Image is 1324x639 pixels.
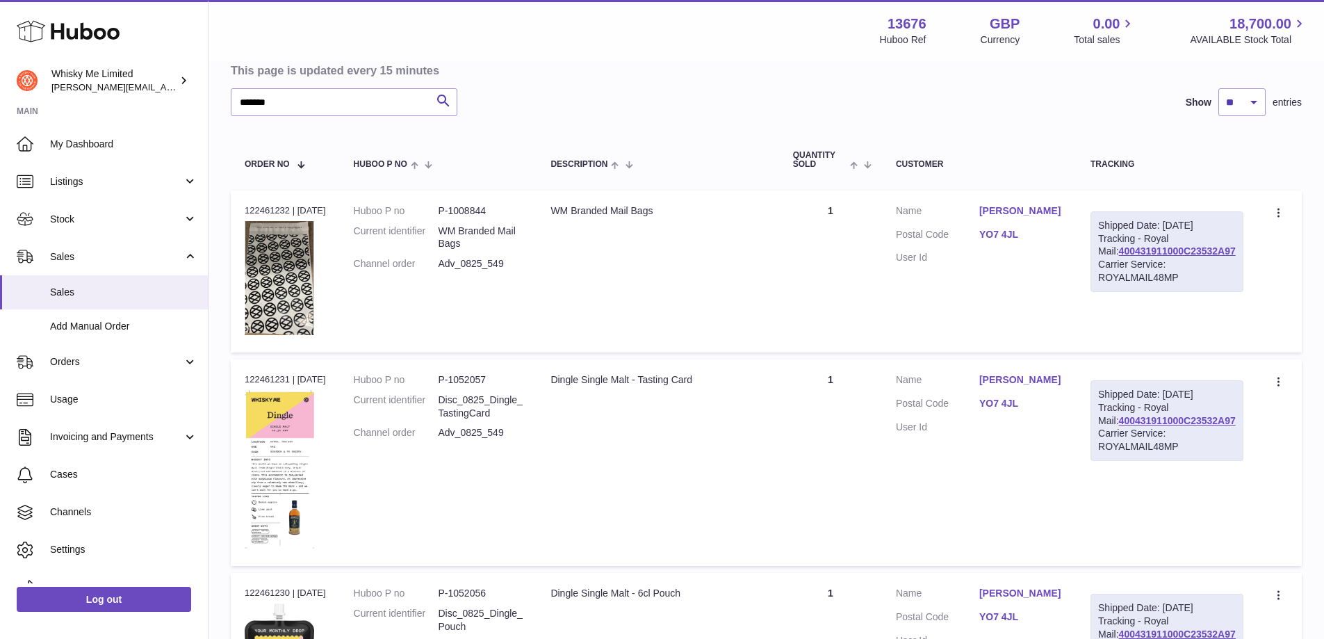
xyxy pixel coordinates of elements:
[550,587,765,600] div: Dingle Single Malt - 6cl Pouch
[50,175,183,188] span: Listings
[979,610,1063,624] a: YO7 4JL
[50,250,183,264] span: Sales
[50,581,197,594] span: Returns
[354,607,439,633] dt: Current identifier
[50,213,183,226] span: Stock
[50,505,197,519] span: Channels
[245,587,326,599] div: 122461230 | [DATE]
[1119,415,1236,426] a: 400431911000C23532A97
[1098,258,1236,284] div: Carrier Service: ROYALMAIL48MP
[979,228,1063,241] a: YO7 4JL
[438,257,523,270] dd: Adv_0825_549
[979,373,1063,387] a: [PERSON_NAME]
[979,204,1063,218] a: [PERSON_NAME]
[1090,211,1243,292] div: Tracking - Royal Mail:
[896,610,979,627] dt: Postal Code
[1098,388,1236,401] div: Shipped Date: [DATE]
[51,67,177,94] div: Whisky Me Limited
[1119,245,1236,257] a: 400431911000C23532A97
[550,373,765,387] div: Dingle Single Malt - Tasting Card
[1098,219,1236,232] div: Shipped Date: [DATE]
[50,430,183,444] span: Invoicing and Payments
[896,397,979,414] dt: Postal Code
[438,373,523,387] dd: P-1052057
[438,394,523,420] dd: Disc_0825_Dingle_TastingCard
[1229,15,1291,33] span: 18,700.00
[51,81,279,92] span: [PERSON_NAME][EMAIL_ADDRESS][DOMAIN_NAME]
[245,221,314,335] img: 1725358317.png
[354,160,407,169] span: Huboo P no
[50,355,183,369] span: Orders
[1074,15,1136,47] a: 0.00 Total sales
[438,204,523,218] dd: P-1008844
[1090,160,1243,169] div: Tracking
[896,587,979,604] dt: Name
[981,33,1020,47] div: Currency
[354,204,439,218] dt: Huboo P no
[354,225,439,251] dt: Current identifier
[231,63,1298,78] h3: This page is updated every 15 minutes
[17,70,38,91] img: frances@whiskyshop.com
[438,607,523,633] dd: Disc_0825_Dingle_Pouch
[354,587,439,600] dt: Huboo P no
[779,359,882,566] td: 1
[354,257,439,270] dt: Channel order
[979,587,1063,600] a: [PERSON_NAME]
[50,543,197,556] span: Settings
[438,225,523,251] dd: WM Branded Mail Bags
[50,320,197,333] span: Add Manual Order
[896,160,1063,169] div: Customer
[245,373,326,386] div: 122461231 | [DATE]
[550,160,607,169] span: Description
[50,468,197,481] span: Cases
[50,286,197,299] span: Sales
[50,138,197,151] span: My Dashboard
[550,204,765,218] div: WM Branded Mail Bags
[17,587,191,612] a: Log out
[990,15,1020,33] strong: GBP
[979,397,1063,410] a: YO7 4JL
[354,394,439,420] dt: Current identifier
[896,228,979,245] dt: Postal Code
[896,251,979,264] dt: User Id
[354,373,439,387] dt: Huboo P no
[793,151,847,169] span: Quantity Sold
[1186,96,1211,109] label: Show
[896,373,979,390] dt: Name
[1074,33,1136,47] span: Total sales
[438,587,523,600] dd: P-1052056
[779,191,882,353] td: 1
[1190,15,1307,47] a: 18,700.00 AVAILABLE Stock Total
[1093,15,1120,33] span: 0.00
[888,15,926,33] strong: 13676
[1098,427,1236,453] div: Carrier Service: ROYALMAIL48MP
[1098,601,1236,615] div: Shipped Date: [DATE]
[354,426,439,439] dt: Channel order
[896,204,979,221] dt: Name
[1190,33,1307,47] span: AVAILABLE Stock Total
[245,390,314,549] img: 1752740722.png
[880,33,926,47] div: Huboo Ref
[50,393,197,406] span: Usage
[896,421,979,434] dt: User Id
[438,426,523,439] dd: Adv_0825_549
[245,160,290,169] span: Order No
[1090,380,1243,461] div: Tracking - Royal Mail:
[1273,96,1302,109] span: entries
[245,204,326,217] div: 122461232 | [DATE]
